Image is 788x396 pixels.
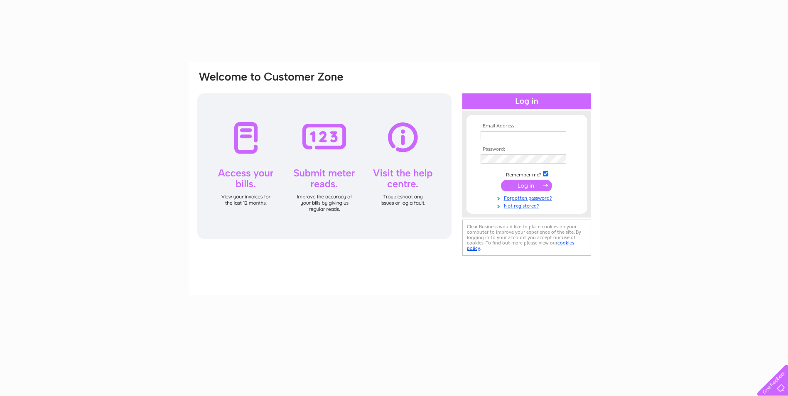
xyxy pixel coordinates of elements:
[462,220,591,256] div: Clear Business would like to place cookies on your computer to improve your experience of the sit...
[479,170,575,178] td: Remember me?
[479,147,575,152] th: Password:
[479,123,575,129] th: Email Address:
[481,201,575,209] a: Not registered?
[501,180,552,191] input: Submit
[467,240,574,251] a: cookies policy
[481,193,575,201] a: Forgotten password?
